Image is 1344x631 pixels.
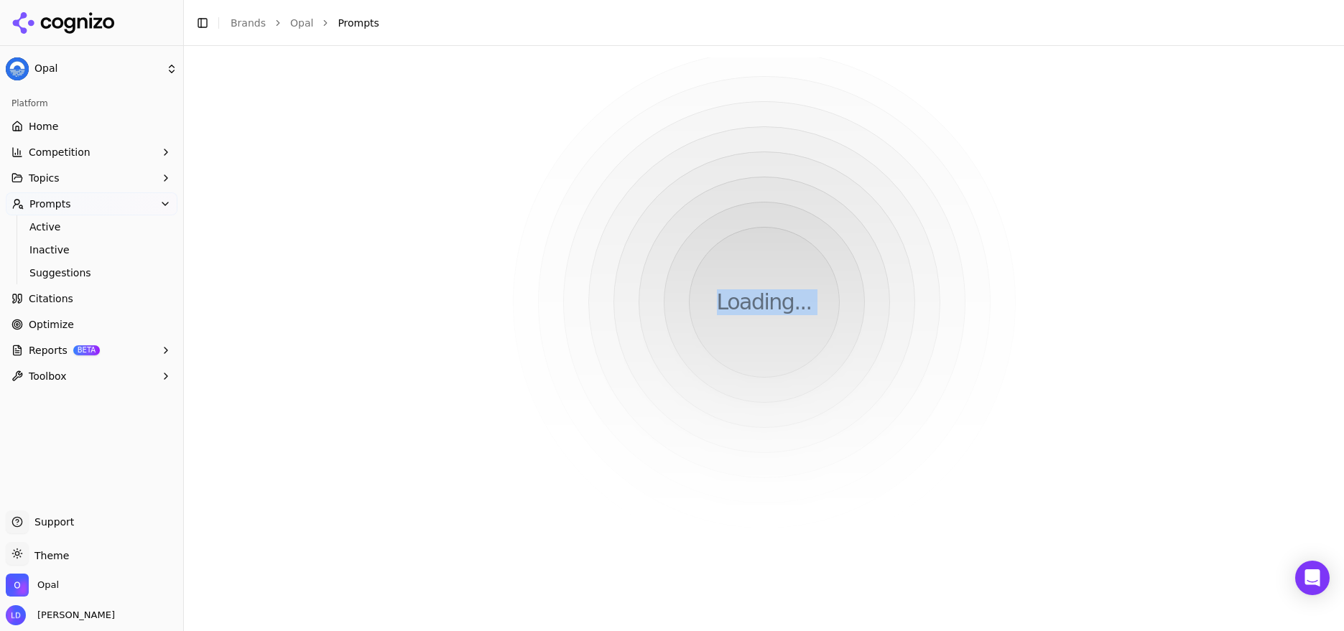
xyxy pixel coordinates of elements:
span: Topics [29,171,60,185]
span: Opal [37,579,59,592]
span: Active [29,220,154,234]
button: Open organization switcher [6,574,59,597]
span: Home [29,119,58,134]
img: Opal [6,574,29,597]
span: Support [29,515,74,529]
a: Citations [6,287,177,310]
a: Opal [290,16,313,30]
button: Prompts [6,192,177,215]
a: Active [24,217,160,237]
span: Opal [34,62,160,75]
span: Theme [29,550,69,561]
button: Competition [6,141,177,164]
span: BETA [73,345,100,355]
button: ReportsBETA [6,339,177,362]
span: Prompts [338,16,379,30]
div: Open Intercom Messenger [1295,561,1330,595]
span: Suggestions [29,266,154,280]
a: Brands [231,17,266,29]
span: Reports [29,343,68,357]
span: Optimize [29,317,74,332]
nav: breadcrumb [231,16,1304,30]
span: Competition [29,145,91,159]
img: Lee Dussinger [6,605,26,625]
span: Citations [29,291,73,306]
span: Inactive [29,243,154,257]
a: Inactive [24,240,160,260]
button: Open user button [6,605,115,625]
a: Home [6,115,177,138]
a: Optimize [6,313,177,336]
a: Suggestions [24,263,160,283]
img: Opal [6,57,29,80]
p: Loading... [717,289,812,315]
button: Topics [6,167,177,190]
div: Platform [6,92,177,115]
span: Prompts [29,197,71,211]
button: Toolbox [6,365,177,388]
span: [PERSON_NAME] [32,609,115,622]
span: Toolbox [29,369,67,383]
